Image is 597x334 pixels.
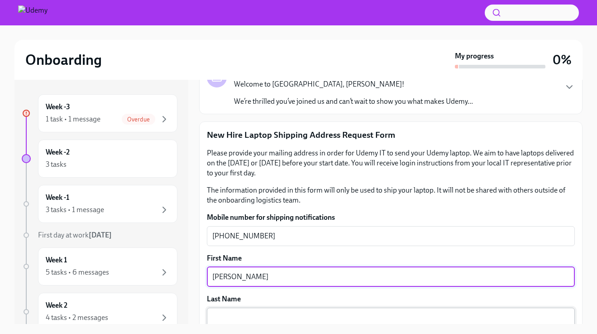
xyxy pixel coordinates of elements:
h2: Onboarding [25,51,102,69]
a: Week -23 tasks [22,140,177,178]
span: First day at work [38,231,112,239]
a: Week 24 tasks • 2 messages [22,293,177,331]
div: 3 tasks [46,160,67,169]
div: 1 task • 1 message [46,114,100,124]
label: Mobile number for shipping notifications [207,213,575,223]
h6: Week -2 [46,147,70,157]
p: New Hire Laptop Shipping Address Request Form [207,129,575,141]
strong: My progress [455,51,494,61]
h6: Week 1 [46,255,67,265]
div: 4 tasks • 2 messages [46,313,108,323]
h6: Week -1 [46,193,69,203]
strong: [DATE] [89,231,112,239]
h3: 0% [553,52,572,68]
p: Welcome to [GEOGRAPHIC_DATA], [PERSON_NAME]! [234,79,473,89]
a: Week 15 tasks • 6 messages [22,247,177,286]
img: Udemy [18,5,48,20]
label: Last Name [207,294,575,304]
h6: Week -3 [46,102,70,112]
a: Week -31 task • 1 messageOverdue [22,94,177,132]
span: Overdue [122,116,155,123]
a: Week -13 tasks • 1 message [22,185,177,223]
h6: Week 2 [46,300,67,310]
p: Please provide your mailing address in order for Udemy IT to send your Udemy laptop. We aim to ha... [207,148,575,178]
p: We’re thrilled you’ve joined us and can’t wait to show you what makes Udemy... [234,97,473,106]
p: The information provided in this form will only be used to ship your laptop. It will not be share... [207,185,575,205]
div: 5 tasks • 6 messages [46,267,109,277]
textarea: [PHONE_NUMBER] [212,231,569,242]
a: First day at work[DATE] [22,230,177,240]
textarea: [PERSON_NAME] [212,271,569,282]
label: First Name [207,253,575,263]
div: 3 tasks • 1 message [46,205,104,215]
